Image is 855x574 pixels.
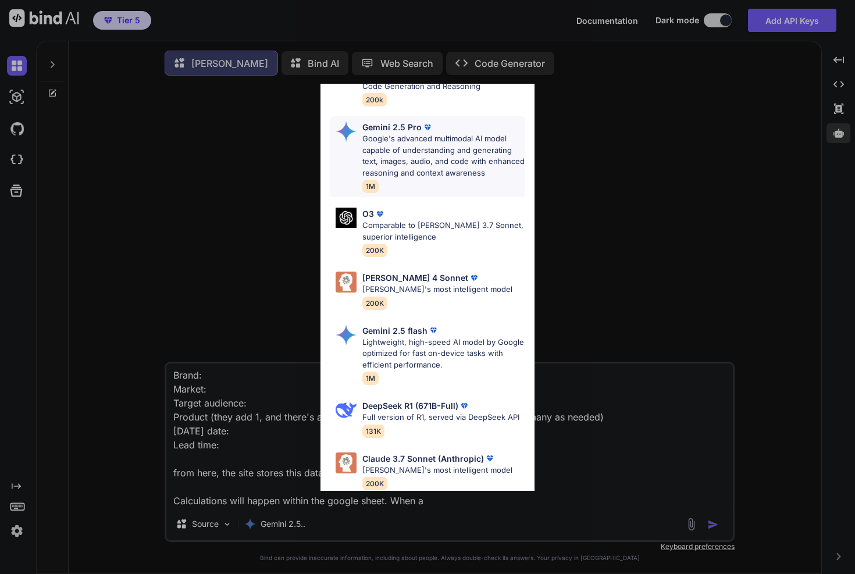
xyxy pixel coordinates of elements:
[362,121,422,133] p: Gemini 2.5 Pro
[362,244,387,257] span: 200K
[362,325,427,337] p: Gemini 2.5 flash
[362,400,458,412] p: DeepSeek R1 (671B-Full)
[362,412,519,423] p: Full version of R1, served via DeepSeek API
[362,220,525,243] p: Comparable to [PERSON_NAME] 3.7 Sonnet, superior intelligence
[362,465,512,476] p: [PERSON_NAME]'s most intelligent model
[374,208,386,220] img: premium
[362,208,374,220] p: O3
[362,180,379,193] span: 1M
[336,121,357,142] img: Pick Models
[336,272,357,293] img: Pick Models
[362,452,484,465] p: Claude 3.7 Sonnet (Anthropic)
[362,133,525,179] p: Google's advanced multimodal AI model capable of understanding and generating text, images, audio...
[362,425,384,438] span: 131K
[458,400,470,412] img: premium
[427,325,439,336] img: premium
[336,208,357,228] img: Pick Models
[362,477,387,490] span: 200K
[484,452,496,464] img: premium
[336,400,357,420] img: Pick Models
[362,93,387,106] span: 200k
[336,325,357,345] img: Pick Models
[468,272,480,284] img: premium
[422,122,433,133] img: premium
[336,452,357,473] img: Pick Models
[362,297,387,310] span: 200K
[362,337,525,371] p: Lightweight, high-speed AI model by Google optimized for fast on-device tasks with efficient perf...
[362,272,468,284] p: [PERSON_NAME] 4 Sonnet
[362,284,512,295] p: [PERSON_NAME]'s most intelligent model
[362,372,379,385] span: 1M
